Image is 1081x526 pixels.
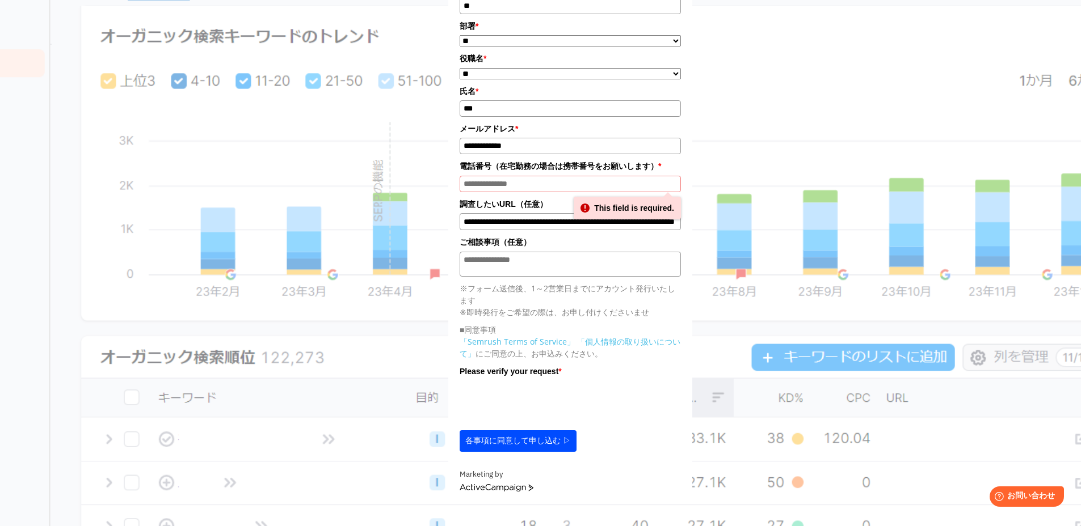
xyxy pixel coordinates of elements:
label: 氏名 [460,85,681,97]
p: ※フォーム送信後、1～2営業日までにアカウント発行いたします ※即時発行をご希望の際は、お申し付けくださいませ [460,282,681,318]
label: Please verify your request [460,365,681,377]
p: ■同意事項 [460,324,681,336]
label: 調査したいURL（任意） [460,198,681,210]
button: 各事項に同意して申し込む ▷ [460,430,577,452]
label: ご相談事項（任意） [460,236,681,248]
label: メールアドレス [460,122,681,135]
p: にご同意の上、お申込みください。 [460,336,681,359]
a: 「Semrush Terms of Service」 [460,336,575,347]
div: This field is required. [574,197,681,219]
iframe: Help widget launcher [980,482,1069,514]
a: 「個人情報の取り扱いについて」 [460,336,680,359]
div: Marketing by [460,469,681,481]
label: 電話番号（在宅勤務の場合は携帯番号をお願いします） [460,160,681,172]
iframe: reCAPTCHA [460,380,632,425]
label: 部署 [460,20,681,32]
label: 役職名 [460,52,681,65]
